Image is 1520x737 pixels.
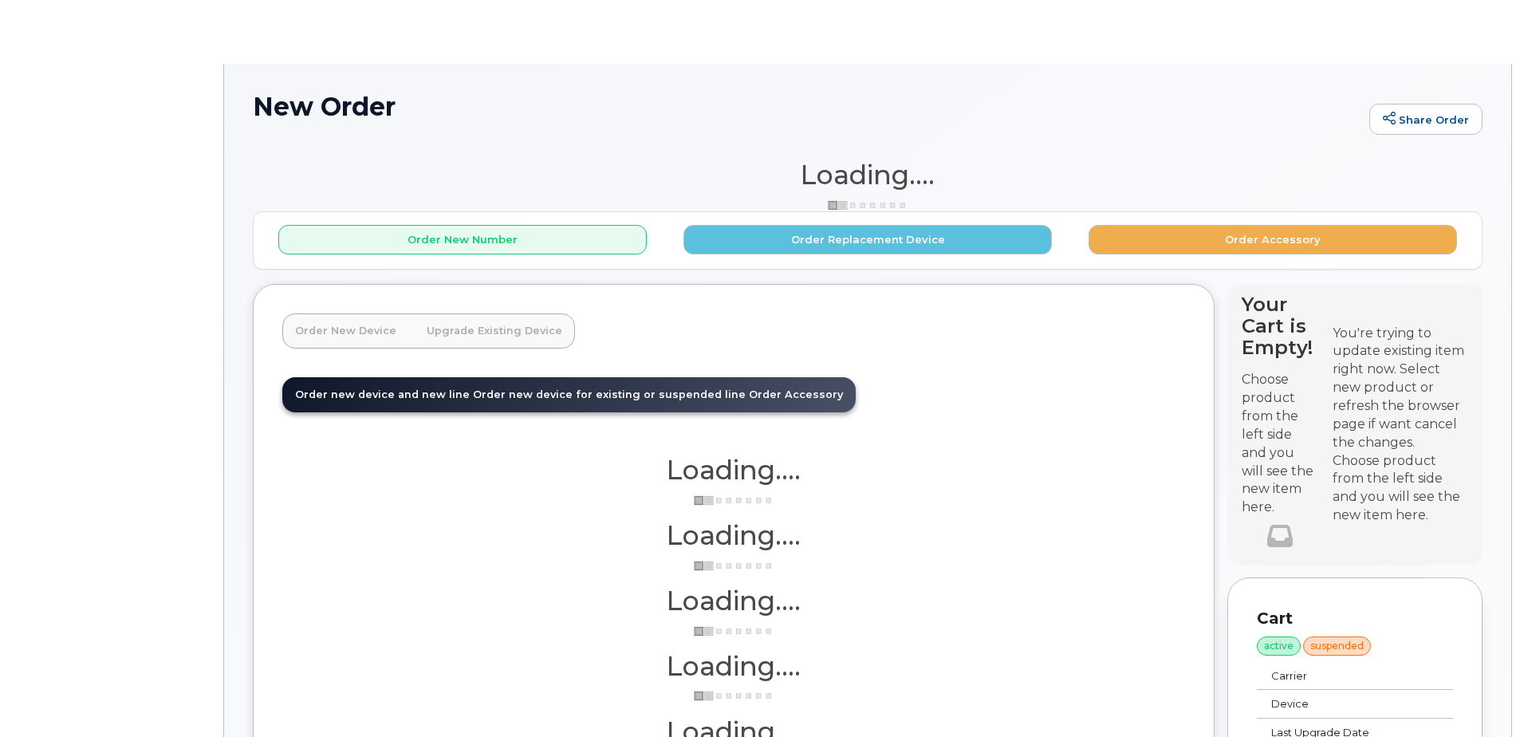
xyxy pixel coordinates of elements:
[1333,452,1468,525] div: Choose product from the left side and you will see the new item here.
[1303,636,1371,656] div: suspended
[282,521,1185,550] h1: Loading....
[1257,662,1417,691] td: Carrier
[1242,294,1318,358] h4: Your Cart is Empty!
[1257,636,1301,656] div: active
[473,388,746,400] span: Order new device for existing or suspended line
[749,388,843,400] span: Order Accessory
[683,225,1052,254] button: Order Replacement Device
[694,625,774,637] img: ajax-loader-3a6953c30dc77f0bf724df975f13086db4f4c1262e45940f03d1251963f1bf2e.gif
[414,313,575,349] a: Upgrade Existing Device
[1369,104,1483,136] a: Share Order
[694,690,774,702] img: ajax-loader-3a6953c30dc77f0bf724df975f13086db4f4c1262e45940f03d1251963f1bf2e.gif
[295,388,470,400] span: Order new device and new line
[282,455,1185,484] h1: Loading....
[253,93,1361,120] h1: New Order
[282,586,1185,615] h1: Loading....
[694,560,774,572] img: ajax-loader-3a6953c30dc77f0bf724df975f13086db4f4c1262e45940f03d1251963f1bf2e.gif
[1257,607,1453,630] p: Cart
[1242,371,1318,517] p: Choose product from the left side and you will see the new item here.
[1089,225,1457,254] button: Order Accessory
[282,313,409,349] a: Order New Device
[282,652,1185,680] h1: Loading....
[1333,325,1468,452] div: You're trying to update existing item right now. Select new product or refresh the browser page i...
[828,199,908,211] img: ajax-loader-3a6953c30dc77f0bf724df975f13086db4f4c1262e45940f03d1251963f1bf2e.gif
[694,495,774,506] img: ajax-loader-3a6953c30dc77f0bf724df975f13086db4f4c1262e45940f03d1251963f1bf2e.gif
[278,225,647,254] button: Order New Number
[253,160,1483,189] h1: Loading....
[1257,690,1417,719] td: Device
